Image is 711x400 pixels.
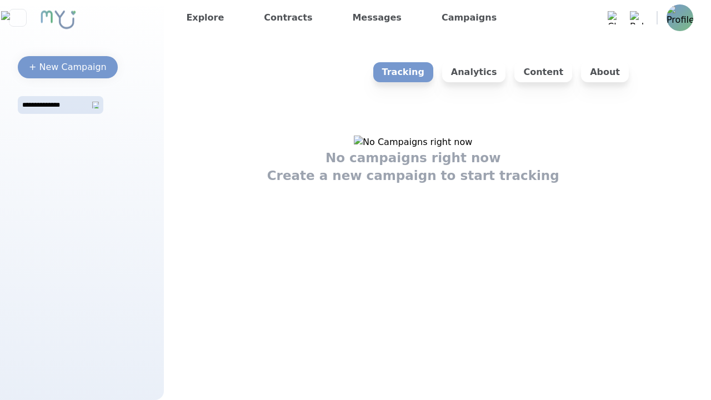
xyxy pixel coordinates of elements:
[18,56,118,78] button: + New Campaign
[442,62,506,82] p: Analytics
[29,61,107,74] div: + New Campaign
[667,4,693,31] img: Profile
[1,11,34,24] img: Close sidebar
[437,9,501,27] a: Campaigns
[373,62,433,82] p: Tracking
[326,149,501,167] h1: No campaigns right now
[182,9,228,27] a: Explore
[348,9,405,27] a: Messages
[514,62,572,82] p: Content
[354,136,472,149] img: No Campaigns right now
[267,167,559,184] h1: Create a new campaign to start tracking
[259,9,317,27] a: Contracts
[581,62,629,82] p: About
[608,11,621,24] img: Chat
[630,11,643,24] img: Bell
